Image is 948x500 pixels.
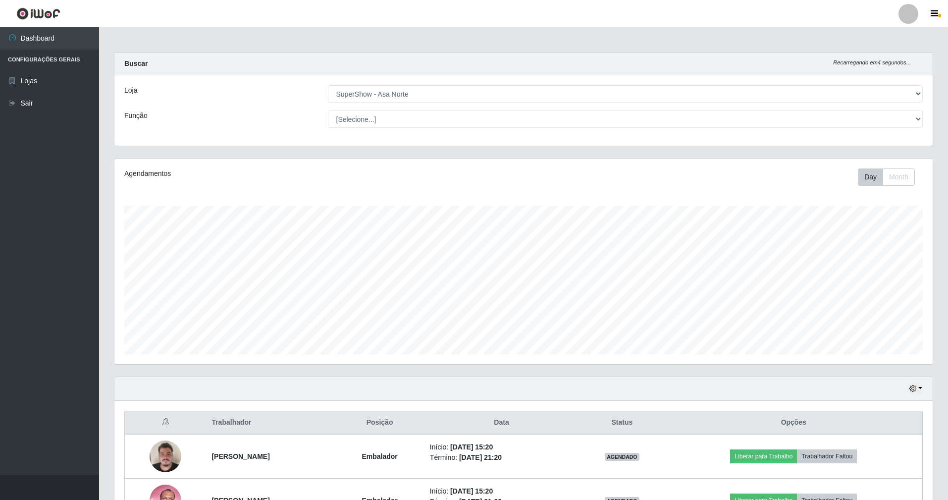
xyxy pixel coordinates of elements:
[459,453,502,461] time: [DATE] 21:20
[124,59,148,67] strong: Buscar
[450,443,493,451] time: [DATE] 15:20
[430,452,573,463] li: Término:
[430,442,573,452] li: Início:
[124,168,448,179] div: Agendamentos
[730,449,797,463] button: Liberar para Trabalho
[883,168,915,186] button: Month
[450,487,493,495] time: [DATE] 15:20
[424,411,579,435] th: Data
[605,453,639,461] span: AGENDADO
[858,168,915,186] div: First group
[124,85,137,96] label: Loja
[858,168,883,186] button: Day
[833,59,911,65] i: Recarregando em 4 segundos...
[579,411,665,435] th: Status
[150,435,181,477] img: 1701355705796.jpeg
[362,452,397,460] strong: Embalador
[211,452,269,460] strong: [PERSON_NAME]
[124,111,148,121] label: Função
[206,411,335,435] th: Trabalhador
[797,449,857,463] button: Trabalhador Faltou
[16,7,60,20] img: CoreUI Logo
[335,411,423,435] th: Posição
[858,168,923,186] div: Toolbar with button groups
[430,486,573,497] li: Início:
[665,411,923,435] th: Opções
